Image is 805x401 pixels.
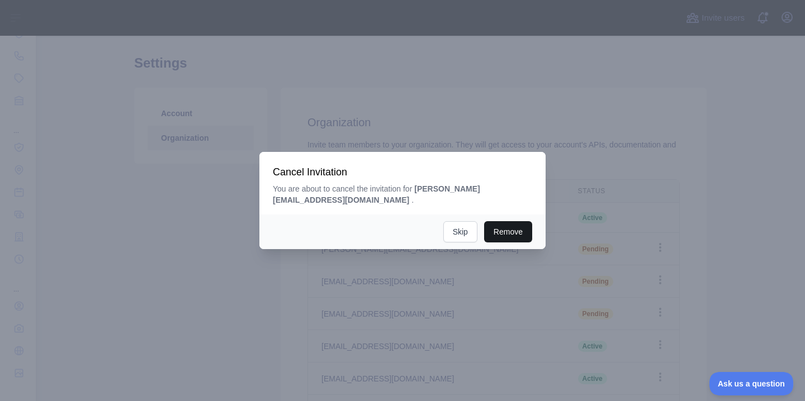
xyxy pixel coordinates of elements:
span: You are about to cancel the invitation for [273,184,412,193]
h3: Cancel Invitation [273,165,532,179]
iframe: Toggle Customer Support [709,372,794,395]
button: Remove [484,221,532,242]
span: . [411,195,414,204]
button: Skip [443,221,477,242]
